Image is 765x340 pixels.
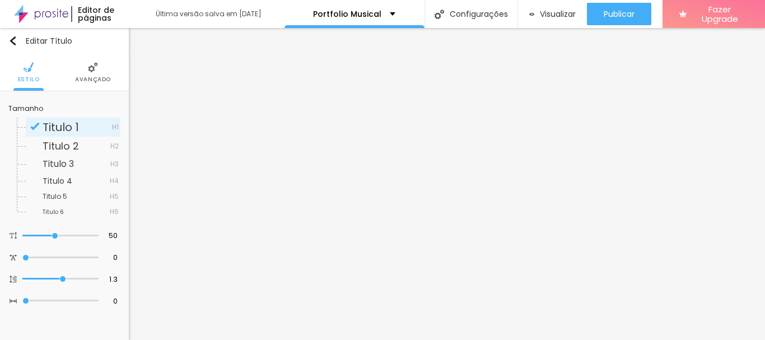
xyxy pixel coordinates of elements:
[604,10,635,18] span: Publicar
[110,143,119,150] span: H2
[30,122,40,131] img: Icone
[10,297,17,305] img: Icone
[110,208,119,215] span: H6
[43,192,67,201] span: Titulo 5
[8,36,17,45] img: Icone
[518,3,587,25] button: Visualizar
[43,208,64,216] span: Titulo 6
[88,62,98,72] img: Icone
[43,139,79,153] span: Titulo 2
[156,11,284,17] div: Última versão salva em [DATE]
[110,193,119,200] span: H5
[43,157,74,170] span: Titulo 3
[75,77,111,82] span: Avançado
[540,10,576,18] span: Visualizar
[10,232,17,239] img: Icone
[8,36,72,45] div: Editar Título
[43,119,79,135] span: Titulo 1
[110,161,119,167] span: H3
[8,105,120,112] div: Tamanho
[529,10,534,19] img: view-1.svg
[24,62,34,72] img: Icone
[71,6,144,22] div: Editor de páginas
[112,124,119,131] span: H1
[110,178,119,184] span: H4
[435,10,444,19] img: Icone
[313,10,381,18] p: Portfolio Musical
[10,276,17,283] img: Icone
[43,175,72,187] span: Titulo 4
[587,3,651,25] button: Publicar
[10,254,17,261] img: Icone
[18,77,40,82] span: Estilo
[691,4,748,24] span: Fazer Upgrade
[129,28,765,340] iframe: Editor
